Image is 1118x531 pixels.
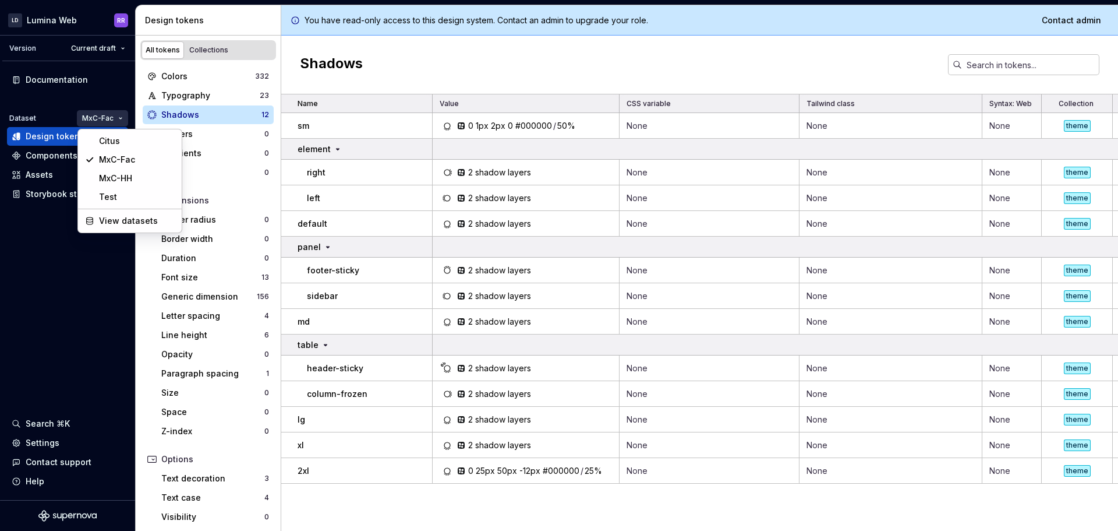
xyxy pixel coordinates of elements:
div: MxC-HH [99,173,175,184]
div: MxC-Fac [99,154,175,166]
div: Citus [99,135,175,147]
div: Test [99,191,175,203]
a: View datasets [80,212,179,230]
div: View datasets [99,215,175,227]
